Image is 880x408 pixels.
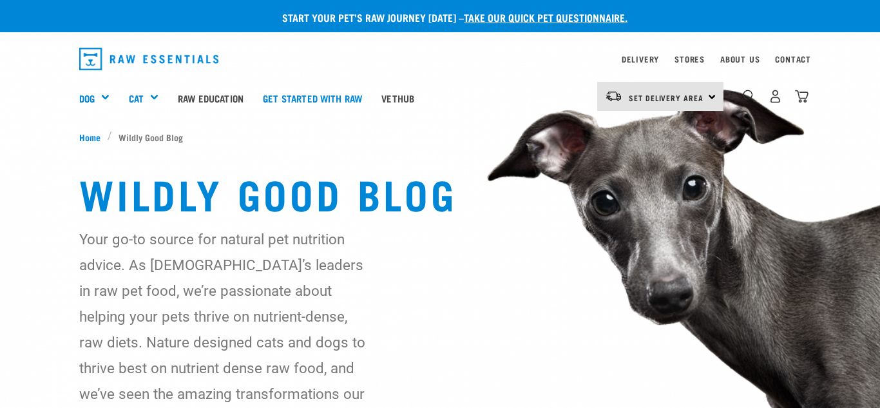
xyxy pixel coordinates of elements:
img: van-moving.png [605,90,622,102]
a: Home [79,130,108,144]
a: Delivery [622,57,659,61]
a: Raw Education [168,72,253,124]
nav: dropdown navigation [69,43,811,75]
a: take our quick pet questionnaire. [464,14,627,20]
span: Set Delivery Area [629,95,703,100]
a: Contact [775,57,811,61]
a: Vethub [372,72,424,124]
nav: breadcrumbs [79,130,801,144]
img: home-icon@2x.png [795,90,808,103]
a: Get started with Raw [253,72,372,124]
img: user.png [769,90,782,103]
a: Dog [79,91,95,106]
a: Stores [674,57,705,61]
a: About Us [720,57,760,61]
img: Raw Essentials Logo [79,48,218,70]
img: home-icon-1@2x.png [743,90,755,102]
h1: Wildly Good Blog [79,170,801,216]
a: Cat [129,91,144,106]
span: Home [79,130,100,144]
